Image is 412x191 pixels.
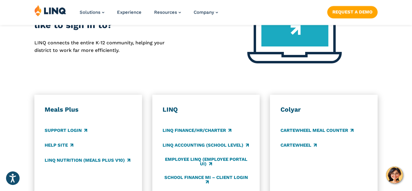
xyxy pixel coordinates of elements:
button: Hello, have a question? Let’s chat. [386,167,403,183]
a: Help Site [45,142,73,149]
p: LINQ connects the entire K‑12 community, helping your district to work far more efficiently. [34,39,171,54]
h3: Meals Plus [45,106,132,114]
a: Experience [117,10,141,15]
h3: LINQ [163,106,249,114]
a: Solutions [80,10,104,15]
a: Request a Demo [327,6,378,18]
a: School Finance MI – Client Login [163,175,249,185]
a: LINQ Accounting (school level) [163,142,249,149]
img: LINQ | K‑12 Software [34,5,66,16]
a: Resources [154,10,181,15]
span: Solutions [80,10,100,15]
span: Company [194,10,214,15]
a: CARTEWHEEL [280,142,317,149]
span: Resources [154,10,177,15]
a: Support Login [45,127,87,134]
h3: Colyar [280,106,367,114]
nav: Primary Navigation [80,5,218,25]
a: LINQ Finance/HR/Charter [163,127,231,134]
a: LINQ Nutrition (Meals Plus v10) [45,157,130,164]
a: Employee LINQ (Employee Portal UI) [163,157,249,167]
a: Company [194,10,218,15]
nav: Button Navigation [327,5,378,18]
a: CARTEWHEEL Meal Counter [280,127,353,134]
